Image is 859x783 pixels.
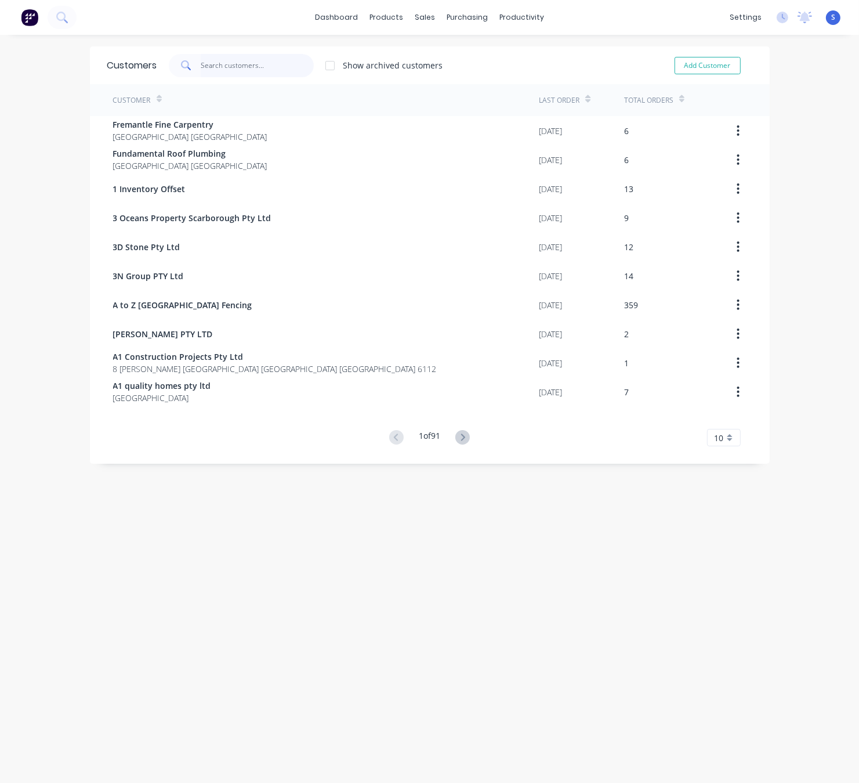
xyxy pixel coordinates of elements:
div: productivity [494,9,550,26]
div: [DATE] [539,386,562,398]
div: [DATE] [539,241,562,253]
div: settings [724,9,767,26]
span: [GEOGRAPHIC_DATA] [113,392,211,404]
span: 8 [PERSON_NAME] [GEOGRAPHIC_DATA] [GEOGRAPHIC_DATA] [GEOGRAPHIC_DATA] 6112 [113,363,437,375]
img: Factory [21,9,38,26]
div: [DATE] [539,212,562,224]
span: [PERSON_NAME] PTY LTD [113,328,213,340]
span: Fundamental Roof Plumbing [113,147,267,160]
div: [DATE] [539,183,562,195]
span: 3 Oceans Property Scarborough Pty Ltd [113,212,271,224]
div: Customers [107,59,157,73]
span: Fremantle Fine Carpentry [113,118,267,131]
div: 12 [624,241,633,253]
div: 7 [624,386,629,398]
div: [DATE] [539,357,562,369]
div: 1 [624,357,629,369]
div: [DATE] [539,270,562,282]
div: Total Orders [624,95,673,106]
a: dashboard [309,9,364,26]
div: 2 [624,328,629,340]
div: [DATE] [539,125,562,137]
div: 1 of 91 [419,430,440,446]
div: sales [409,9,441,26]
div: 14 [624,270,633,282]
div: [DATE] [539,154,562,166]
span: 1 Inventory Offset [113,183,186,195]
div: Customer [113,95,151,106]
span: A1 Construction Projects Pty Ltd [113,351,437,363]
div: 13 [624,183,633,195]
input: Search customers... [201,54,314,77]
span: S [831,12,835,23]
span: A to Z [GEOGRAPHIC_DATA] Fencing [113,299,252,311]
div: [DATE] [539,328,562,340]
span: [GEOGRAPHIC_DATA] [GEOGRAPHIC_DATA] [113,131,267,143]
div: 6 [624,125,629,137]
button: Add Customer [675,57,741,74]
div: 6 [624,154,629,166]
div: 9 [624,212,629,224]
div: Last Order [539,95,579,106]
div: 359 [624,299,638,311]
span: [GEOGRAPHIC_DATA] [GEOGRAPHIC_DATA] [113,160,267,172]
div: [DATE] [539,299,562,311]
div: products [364,9,409,26]
div: purchasing [441,9,494,26]
span: 3D Stone Pty Ltd [113,241,180,253]
span: A1 quality homes pty ltd [113,380,211,392]
span: 3N Group PTY Ltd [113,270,184,282]
div: Show archived customers [343,59,443,71]
span: 10 [715,432,724,444]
